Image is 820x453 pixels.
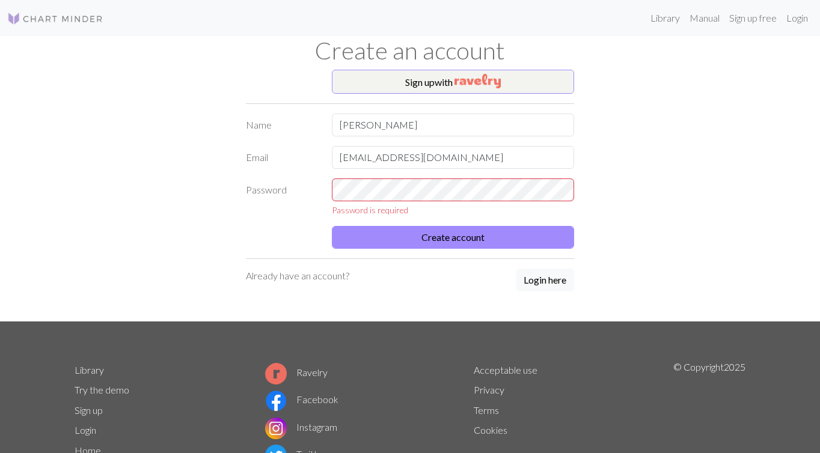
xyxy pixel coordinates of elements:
h1: Create an account [67,36,753,65]
div: Password is required [332,204,575,216]
img: Instagram logo [265,418,287,439]
img: Logo [7,11,103,26]
a: Facebook [265,394,338,405]
a: Sign up [75,404,103,416]
a: Instagram [265,421,337,433]
img: Facebook logo [265,390,287,412]
a: Library [75,364,104,375]
p: Already have an account? [246,269,349,283]
a: Login here [516,269,574,293]
label: Password [239,178,325,216]
label: Name [239,114,325,136]
button: Login here [516,269,574,291]
a: Cookies [474,424,507,436]
a: Ravelry [265,366,328,378]
a: Library [646,6,685,30]
a: Acceptable use [474,364,537,375]
a: Login [75,424,96,436]
a: Login [782,6,813,30]
a: Terms [474,404,499,416]
button: Create account [332,226,575,249]
img: Ravelry [454,74,501,88]
a: Sign up free [724,6,782,30]
label: Email [239,146,325,169]
a: Try the demo [75,384,129,395]
button: Sign upwith [332,70,575,94]
img: Ravelry logo [265,363,287,385]
a: Privacy [474,384,504,395]
a: Manual [685,6,724,30]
